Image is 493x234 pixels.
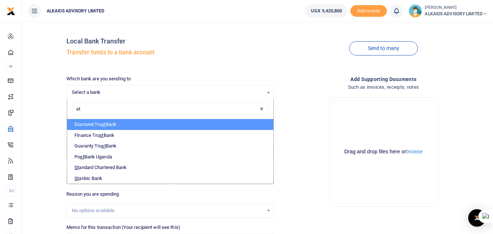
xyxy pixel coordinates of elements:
span: st [99,133,103,138]
input: Enter phone number [66,172,167,185]
span: St [74,165,79,170]
div: File Uploader [329,97,438,207]
span: st [80,154,84,160]
a: UGX 9,420,800 [305,4,347,18]
span: st [101,122,105,127]
span: Select a bank [72,89,263,96]
a: Send to many [349,41,418,55]
a: logo-small logo-large logo-large [7,8,15,14]
div: Open Intercom Messenger [468,209,486,227]
input: Enter account number [66,115,167,128]
li: anbic Bank [67,173,273,184]
span: Add money [350,5,387,17]
img: logo-small [7,7,15,16]
label: Which bank are you sending to [66,75,131,83]
label: Amount you want to send [66,134,119,141]
span: ALKAIOS ADVISORY LIMITED [425,11,487,17]
label: Memo for this transaction (Your recipient will see this) [66,224,180,231]
li: andard Chartered Bank [67,162,273,173]
a: profile-user [PERSON_NAME] ALKAIOS ADVISORY LIMITED [409,4,487,18]
li: Po Bank Uganda [67,151,273,162]
div: No options available. [72,207,263,214]
span: UGX 9,420,800 [311,7,342,15]
span: St [74,176,79,181]
input: UGX [66,144,274,156]
img: profile-user [409,4,422,18]
label: Recipient's account number [66,106,124,113]
li: Guaranty Tru Bank [67,141,273,151]
li: Diamond Tru Bank [67,119,273,130]
li: Finance Tru Bank [67,130,273,141]
span: st [101,143,105,149]
h4: Add supporting Documents [280,75,487,83]
small: [PERSON_NAME] [425,5,487,11]
span: ALKAIOS ADVISORY LIMITED [44,8,107,14]
div: Drag and drop files here or [332,148,435,155]
h5: Transfer funds to a bank account [66,49,274,56]
label: Reason you are spending [66,191,119,198]
li: Toup your wallet [350,5,387,17]
li: Wallet ballance [303,4,350,18]
h4: Local Bank Transfer [66,37,274,45]
a: Add money [350,8,387,13]
li: Ac [6,185,16,197]
h4: Such as invoices, receipts, notes [280,83,487,91]
li: M [6,60,16,72]
button: browse [406,149,423,154]
label: Phone number [66,162,97,169]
